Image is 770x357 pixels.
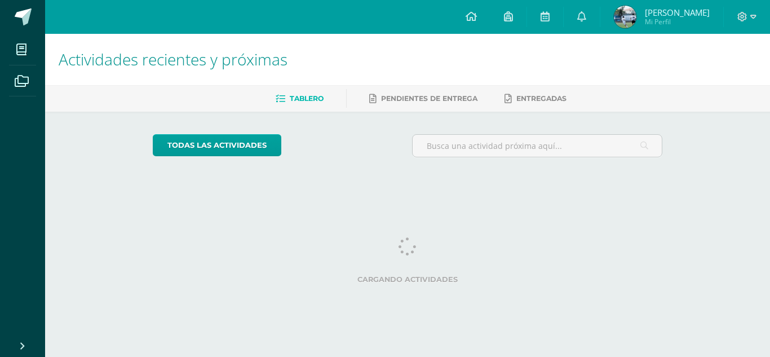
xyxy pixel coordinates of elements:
span: Pendientes de entrega [381,94,477,103]
img: 35f43d1e4ae5e9e0d48e933aa1367915.png [614,6,636,28]
a: Pendientes de entrega [369,90,477,108]
a: Tablero [276,90,324,108]
span: Actividades recientes y próximas [59,49,287,70]
span: [PERSON_NAME] [645,7,710,18]
a: Entregadas [505,90,567,108]
span: Entregadas [516,94,567,103]
span: Tablero [290,94,324,103]
label: Cargando actividades [153,275,663,284]
span: Mi Perfil [645,17,710,27]
a: todas las Actividades [153,134,281,156]
input: Busca una actividad próxima aquí... [413,135,662,157]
